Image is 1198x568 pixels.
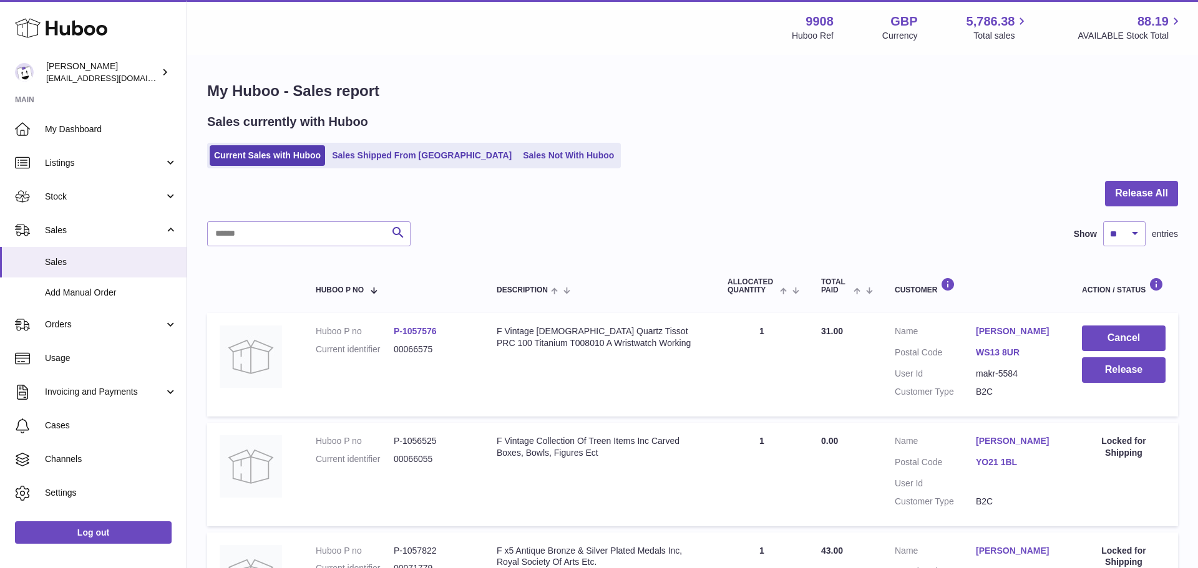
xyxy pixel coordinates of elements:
[45,453,177,465] span: Channels
[316,545,394,557] dt: Huboo P no
[976,435,1057,447] a: [PERSON_NAME]
[519,145,618,166] a: Sales Not With Huboo
[895,277,1057,294] div: Customer
[45,123,177,135] span: My Dashboard
[821,436,838,446] span: 0.00
[15,63,34,82] img: internalAdmin-9908@internal.huboo.com
[46,73,183,83] span: [EMAIL_ADDRESS][DOMAIN_NAME]
[45,352,177,364] span: Usage
[220,325,282,388] img: no-photo.jpg
[394,326,437,336] a: P-1057576
[45,287,177,299] span: Add Manual Order
[895,347,976,362] dt: Postal Code
[976,347,1057,359] a: WS13 8UR
[497,435,703,459] div: F Vintage Collection Of Treen Items Inc Carved Boxes, Bowls, Figures Ect
[207,81,1178,101] h1: My Huboo - Sales report
[976,545,1057,557] a: [PERSON_NAME]
[46,60,158,84] div: [PERSON_NAME]
[497,325,703,349] div: F Vintage [DEMOGRAPHIC_DATA] Quartz Tissot PRC 100 Titanium T008010 A Wristwatch Working
[394,344,472,355] dd: 00066575
[792,30,834,42] div: Huboo Ref
[394,545,472,557] dd: P-1057822
[967,13,1015,30] span: 5,786.38
[973,30,1029,42] span: Total sales
[882,30,918,42] div: Currency
[976,496,1057,508] dd: B2C
[316,453,394,465] dt: Current identifier
[394,435,472,447] dd: P-1056525
[1078,13,1183,42] a: 88.19 AVAILABLE Stock Total
[207,113,368,130] h2: Sales currently with Huboo
[895,368,976,380] dt: User Id
[895,545,976,560] dt: Name
[895,435,976,450] dt: Name
[45,420,177,431] span: Cases
[45,157,164,169] span: Listings
[1082,325,1166,351] button: Cancel
[890,13,917,30] strong: GBP
[45,224,164,236] span: Sales
[45,319,164,330] span: Orders
[821,278,850,294] span: Total paid
[806,13,834,30] strong: 9908
[821,326,843,336] span: 31.00
[895,386,976,398] dt: Customer Type
[45,386,164,398] span: Invoicing and Payments
[15,521,172,544] a: Log out
[976,325,1057,337] a: [PERSON_NAME]
[497,286,548,294] span: Description
[1074,228,1097,240] label: Show
[895,456,976,471] dt: Postal Code
[715,423,809,526] td: 1
[1152,228,1178,240] span: entries
[1082,277,1166,294] div: Action / Status
[316,435,394,447] dt: Huboo P no
[1137,13,1169,30] span: 88.19
[895,496,976,508] dt: Customer Type
[210,145,325,166] a: Current Sales with Huboo
[1105,181,1178,206] button: Release All
[728,278,777,294] span: ALLOCATED Quantity
[821,546,843,556] span: 43.00
[316,344,394,355] dt: Current identifier
[976,456,1057,468] a: YO21 1BL
[715,313,809,416] td: 1
[1082,357,1166,383] button: Release
[45,256,177,268] span: Sales
[967,13,1030,42] a: 5,786.38 Total sales
[895,325,976,340] dt: Name
[976,368,1057,380] dd: makr-5584
[1082,435,1166,459] div: Locked for Shipping
[316,286,364,294] span: Huboo P no
[316,325,394,337] dt: Huboo P no
[328,145,516,166] a: Sales Shipped From [GEOGRAPHIC_DATA]
[895,478,976,489] dt: User Id
[45,487,177,499] span: Settings
[220,435,282,498] img: no-photo.jpg
[976,386,1057,398] dd: B2C
[394,453,472,465] dd: 00066055
[1078,30,1183,42] span: AVAILABLE Stock Total
[45,191,164,203] span: Stock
